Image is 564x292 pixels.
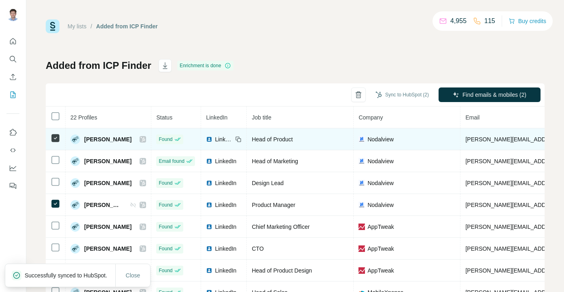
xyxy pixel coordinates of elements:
[252,180,284,186] span: Design Lead
[462,91,526,99] span: Find emails & mobiles (2)
[6,125,19,140] button: Use Surfe on LinkedIn
[252,267,312,274] span: Head of Product Design
[70,222,80,232] img: Avatar
[206,245,212,252] img: LinkedIn logo
[206,224,212,230] img: LinkedIn logo
[70,178,80,188] img: Avatar
[6,8,19,21] img: Avatar
[70,200,80,210] img: Avatar
[25,271,114,279] p: Successfully synced to HubSpot.
[96,22,158,30] div: Added from ICP Finder
[358,114,383,121] span: Company
[70,156,80,166] img: Avatar
[358,202,365,208] img: company-logo
[6,143,19,158] button: Use Surfe API
[206,158,212,164] img: LinkedIn logo
[206,267,212,274] img: LinkedIn logo
[439,87,541,102] button: Find emails & mobiles (2)
[358,224,365,230] img: company-logo
[367,245,394,253] span: AppTweak
[159,223,172,230] span: Found
[84,223,131,231] span: [PERSON_NAME]
[159,158,184,165] span: Email found
[484,16,495,26] p: 115
[70,114,97,121] span: 22 Profiles
[465,114,479,121] span: Email
[46,59,151,72] h1: Added from ICP Finder
[91,22,92,30] li: /
[46,19,59,33] img: Surfe Logo
[159,179,172,187] span: Found
[6,52,19,66] button: Search
[84,201,122,209] span: [PERSON_NAME]
[215,135,233,143] span: LinkedIn
[6,87,19,102] button: My lists
[84,245,131,253] span: [PERSON_NAME]
[6,161,19,175] button: Dashboard
[252,224,310,230] span: Chief Marketing Officer
[252,158,298,164] span: Head of Marketing
[159,136,172,143] span: Found
[215,266,236,275] span: LinkedIn
[358,180,365,186] img: company-logo
[159,267,172,274] span: Found
[252,114,271,121] span: Job title
[252,202,295,208] span: Product Manager
[84,157,131,165] span: [PERSON_NAME]
[509,15,546,27] button: Buy credits
[367,223,394,231] span: AppTweak
[6,34,19,49] button: Quick start
[126,271,140,279] span: Close
[70,244,80,254] img: Avatar
[206,180,212,186] img: LinkedIn logo
[215,179,236,187] span: LinkedIn
[252,136,293,143] span: Head of Product
[159,201,172,209] span: Found
[6,179,19,193] button: Feedback
[450,16,466,26] p: 4,955
[177,61,233,70] div: Enrichment is done
[358,245,365,252] img: company-logo
[6,70,19,84] button: Enrich CSV
[206,136,212,143] img: LinkedIn logo
[367,135,394,143] span: Nodalview
[252,245,263,252] span: CTO
[367,179,394,187] span: Nodalview
[68,23,87,30] a: My lists
[367,201,394,209] span: Nodalview
[215,201,236,209] span: LinkedIn
[84,179,131,187] span: [PERSON_NAME]
[159,245,172,252] span: Found
[156,114,172,121] span: Status
[358,158,365,164] img: company-logo
[70,134,80,144] img: Avatar
[358,267,365,274] img: company-logo
[215,157,236,165] span: LinkedIn
[367,266,394,275] span: AppTweak
[120,268,146,283] button: Close
[358,136,365,143] img: company-logo
[84,135,131,143] span: [PERSON_NAME]
[215,223,236,231] span: LinkedIn
[367,157,394,165] span: Nodalview
[370,89,435,101] button: Sync to HubSpot (2)
[215,245,236,253] span: LinkedIn
[206,114,227,121] span: LinkedIn
[206,202,212,208] img: LinkedIn logo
